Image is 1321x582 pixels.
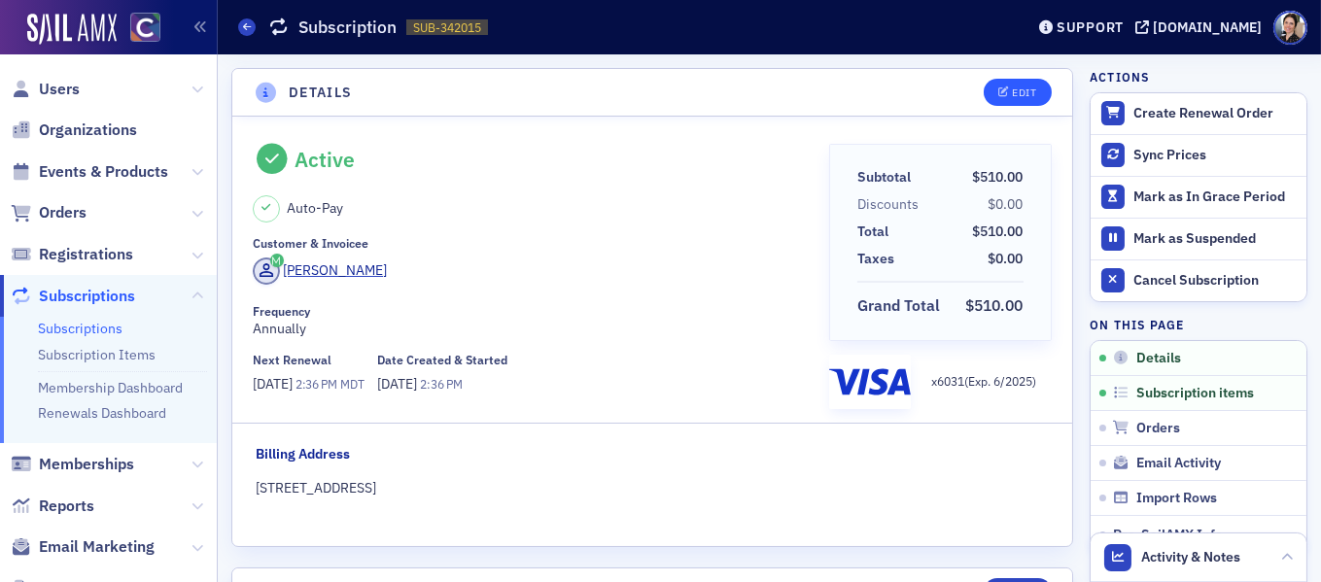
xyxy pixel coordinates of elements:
div: [DOMAIN_NAME] [1153,18,1262,36]
span: 2:36 PM [420,376,462,392]
button: Mark as Suspended [1091,218,1306,259]
a: View Homepage [117,13,160,46]
div: Total [857,222,888,242]
span: SUB-342015 [413,19,481,36]
img: SailAMX [130,13,160,43]
a: Users [11,79,80,100]
span: Profile [1273,11,1307,45]
span: Auto-Pay [287,198,343,219]
button: Cancel Subscription [1091,259,1306,301]
span: $0.00 [989,195,1024,213]
button: Create Renewal Order [1091,93,1306,134]
span: Details [1136,350,1181,367]
button: [DOMAIN_NAME] [1135,20,1269,34]
div: Cancel Subscription [1133,272,1297,290]
span: Pre-SailAMX Info [1113,526,1223,543]
p: x 6031 (Exp. 6 / 2025 ) [931,372,1036,390]
div: Edit [1012,87,1036,98]
a: Subscriptions [38,320,122,337]
button: Edit [984,79,1051,106]
span: [DATE] [377,375,420,393]
span: 2:36 PM [295,376,337,392]
a: Subscriptions [11,286,135,307]
a: Membership Dashboard [38,379,183,396]
span: Subscriptions [39,286,135,307]
div: Mark as In Grace Period [1133,188,1297,206]
div: [STREET_ADDRESS] [257,478,1049,498]
span: Email Marketing [39,536,155,558]
div: Date Created & Started [377,353,507,367]
div: Create Renewal Order [1133,105,1297,122]
h4: Actions [1090,68,1150,86]
div: Sync Prices [1133,147,1297,164]
span: Import Rows [1136,490,1217,507]
div: [PERSON_NAME] [284,260,388,281]
a: Subscription Items [38,346,156,363]
h4: Details [289,83,353,103]
div: Subtotal [857,167,911,188]
img: SailAMX [27,14,117,45]
div: Customer & Invoicee [253,236,368,251]
a: Events & Products [11,161,168,183]
span: Memberships [39,454,134,475]
div: Next Renewal [253,353,331,367]
span: Registrations [39,244,133,265]
div: Billing Address [257,444,351,464]
span: Orders [39,202,87,223]
span: $0.00 [989,250,1024,267]
div: Taxes [857,249,894,269]
span: $510.00 [973,223,1024,240]
h1: Subscription [298,16,397,39]
button: Sync Prices [1091,134,1306,176]
div: Discounts [857,194,919,215]
button: Mark as In Grace Period [1091,176,1306,218]
span: Activity & Notes [1142,547,1241,567]
a: [PERSON_NAME] [253,257,388,285]
a: Renewals Dashboard [38,404,166,422]
div: Frequency [253,304,310,319]
div: Mark as Suspended [1133,230,1297,248]
div: Support [1057,18,1124,36]
div: Annually [253,304,816,339]
span: Events & Products [39,161,168,183]
a: Reports [11,496,94,517]
a: Memberships [11,454,134,475]
span: [DATE] [253,375,295,393]
span: Subscription items [1136,385,1254,402]
span: Users [39,79,80,100]
span: Discounts [857,194,925,215]
div: Grand Total [857,294,940,318]
a: Orders [11,202,87,223]
span: Organizations [39,120,137,141]
a: Email Marketing [11,536,155,558]
a: Registrations [11,244,133,265]
div: Active [295,147,355,172]
span: Total [857,222,895,242]
span: Reports [39,496,94,517]
span: Orders [1136,420,1180,437]
span: Taxes [857,249,901,269]
img: visa [829,361,911,402]
span: Email Activity [1136,455,1221,472]
span: Subtotal [857,167,918,188]
span: $510.00 [966,295,1024,315]
span: Grand Total [857,294,947,318]
a: Organizations [11,120,137,141]
h4: On this page [1090,316,1307,333]
span: MDT [337,376,365,392]
span: $510.00 [973,168,1024,186]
